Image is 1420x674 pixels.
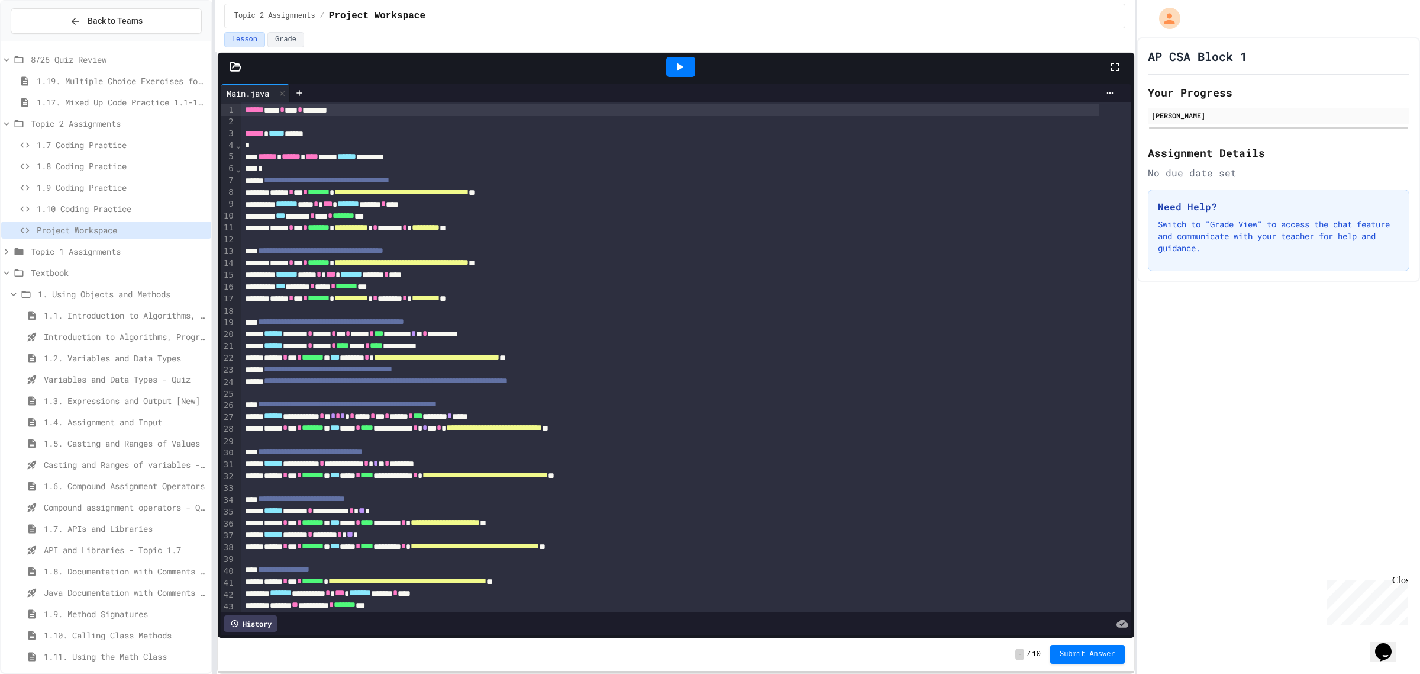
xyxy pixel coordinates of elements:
[221,293,235,305] div: 17
[37,160,206,172] span: 1.8 Coding Practice
[221,163,235,175] div: 6
[31,117,206,130] span: Topic 2 Assignments
[221,577,235,589] div: 41
[267,32,304,47] button: Grade
[221,377,235,389] div: 24
[44,330,206,343] span: Introduction to Algorithms, Programming, and Compilers
[221,459,235,471] div: 31
[31,53,206,66] span: 8/26 Quiz Review
[31,267,206,279] span: Textbook
[221,412,235,423] div: 27
[221,246,235,258] div: 13
[44,352,206,364] span: 1.2. Variables and Data Types
[44,586,206,599] span: Java Documentation with Comments - Topic 1.8
[44,416,206,428] span: 1.4. Assignment and Input
[221,352,235,364] div: 22
[1151,110,1406,121] div: [PERSON_NAME]
[1322,575,1408,625] iframe: chat widget
[221,364,235,376] div: 23
[44,394,206,407] span: 1.3. Expressions and Output [New]
[224,615,277,632] div: History
[221,566,235,577] div: 40
[221,104,235,116] div: 1
[11,8,202,34] button: Back to Teams
[221,589,235,601] div: 42
[221,389,235,400] div: 25
[221,258,235,269] div: 14
[44,458,206,471] span: Casting and Ranges of variables - Quiz
[221,495,235,506] div: 34
[329,9,425,23] span: Project Workspace
[5,5,82,75] div: Chat with us now!Close
[1158,219,1399,254] p: Switch to "Grade View" to access the chat feature and communicate with your teacher for help and ...
[221,436,235,448] div: 29
[88,15,143,27] span: Back to Teams
[221,400,235,412] div: 26
[221,140,235,152] div: 4
[44,437,206,450] span: 1.5. Casting and Ranges of Values
[44,650,206,663] span: 1.11. Using the Math Class
[44,373,206,386] span: Variables and Data Types - Quiz
[37,75,206,87] span: 1.19. Multiple Choice Exercises for Unit 1a (1.1-1.6)
[221,317,235,329] div: 19
[44,565,206,577] span: 1.8. Documentation with Comments and Preconditions
[44,608,206,620] span: 1.9. Method Signatures
[44,544,206,556] span: API and Libraries - Topic 1.7
[1148,166,1409,180] div: No due date set
[221,518,235,530] div: 36
[235,164,241,174] span: Fold line
[221,542,235,554] div: 38
[221,530,235,542] div: 37
[1148,145,1409,161] h2: Assignment Details
[221,87,275,100] div: Main.java
[221,554,235,566] div: 39
[221,447,235,459] div: 30
[1032,650,1041,659] span: 10
[37,96,206,108] span: 1.17. Mixed Up Code Practice 1.1-1.6
[221,187,235,198] div: 8
[221,341,235,352] div: 21
[224,32,265,47] button: Lesson
[1027,650,1031,659] span: /
[44,629,206,641] span: 1.10. Calling Class Methods
[1370,627,1408,662] iframe: chat widget
[221,84,290,102] div: Main.java
[221,506,235,518] div: 35
[37,139,206,151] span: 1.7 Coding Practice
[221,128,235,140] div: 3
[221,306,235,317] div: 18
[221,234,235,246] div: 12
[320,11,324,21] span: /
[1060,650,1115,659] span: Submit Answer
[221,483,235,495] div: 33
[37,203,206,215] span: 1.10 Coding Practice
[1148,48,1247,65] h1: AP CSA Block 1
[44,309,206,322] span: 1.1. Introduction to Algorithms, Programming, and Compilers
[234,11,315,21] span: Topic 2 Assignments
[1015,649,1024,660] span: -
[221,151,235,163] div: 5
[31,245,206,258] span: Topic 1 Assignments
[1158,200,1399,214] h3: Need Help?
[221,210,235,222] div: 10
[221,329,235,341] div: 20
[221,175,235,187] div: 7
[221,601,235,613] div: 43
[235,140,241,150] span: Fold line
[1148,84,1409,101] h2: Your Progress
[221,471,235,483] div: 32
[221,281,235,293] div: 16
[221,222,235,234] div: 11
[1050,645,1125,664] button: Submit Answer
[221,198,235,210] div: 9
[221,116,235,128] div: 2
[1147,5,1183,32] div: My Account
[38,288,206,300] span: 1. Using Objects and Methods
[44,480,206,492] span: 1.6. Compound Assignment Operators
[44,522,206,535] span: 1.7. APIs and Libraries
[221,423,235,435] div: 28
[44,501,206,513] span: Compound assignment operators - Quiz
[221,269,235,281] div: 15
[37,181,206,194] span: 1.9 Coding Practice
[37,224,206,236] span: Project Workspace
